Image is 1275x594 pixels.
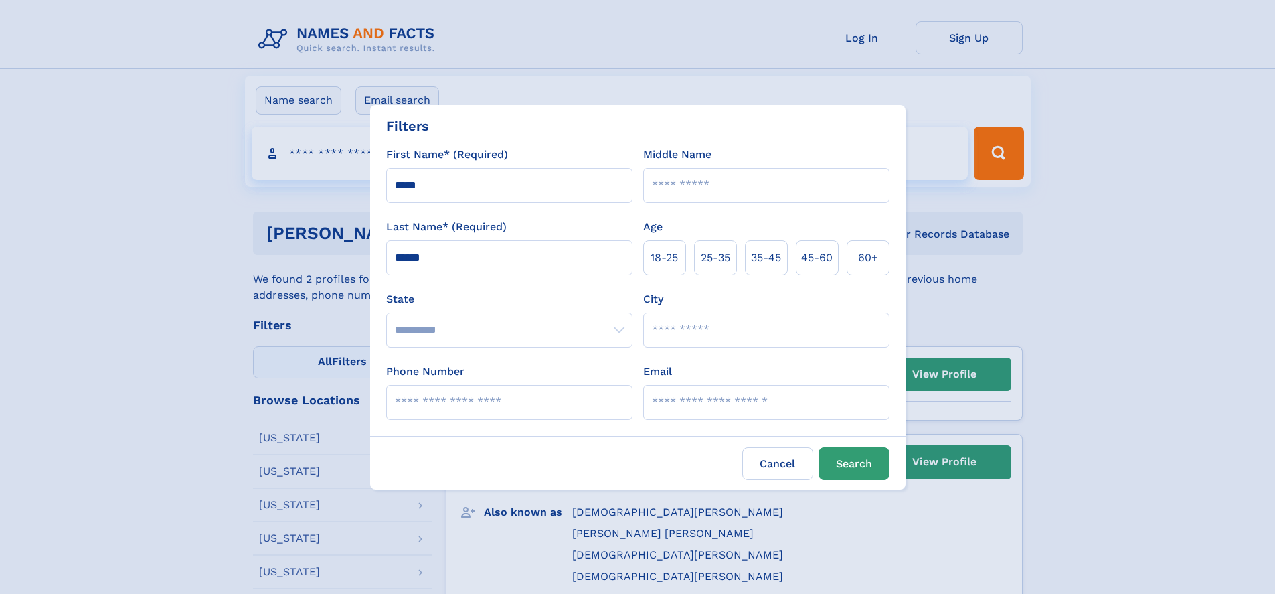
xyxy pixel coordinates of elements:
[801,250,833,266] span: 45‑60
[701,250,730,266] span: 25‑35
[858,250,878,266] span: 60+
[643,147,711,163] label: Middle Name
[386,116,429,136] div: Filters
[386,291,632,307] label: State
[819,447,889,480] button: Search
[643,219,663,235] label: Age
[651,250,678,266] span: 18‑25
[742,447,813,480] label: Cancel
[386,219,507,235] label: Last Name* (Required)
[751,250,781,266] span: 35‑45
[643,364,672,380] label: Email
[386,147,508,163] label: First Name* (Required)
[643,291,663,307] label: City
[386,364,464,380] label: Phone Number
